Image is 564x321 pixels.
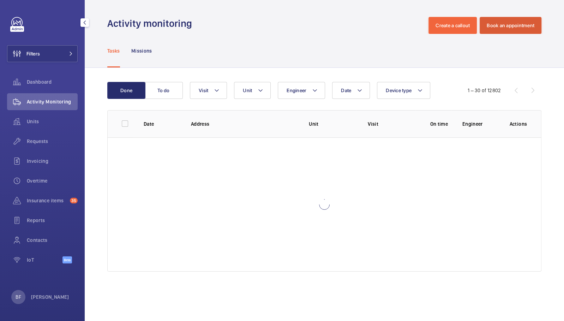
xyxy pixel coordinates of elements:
[462,120,498,127] p: Engineer
[31,293,69,301] p: [PERSON_NAME]
[428,17,477,34] button: Create a callout
[510,120,527,127] p: Actions
[62,256,72,263] span: Beta
[107,17,196,30] h1: Activity monitoring
[234,82,271,99] button: Unit
[27,157,78,165] span: Invoicing
[27,78,78,85] span: Dashboard
[332,82,370,99] button: Date
[243,88,252,93] span: Unit
[199,88,208,93] span: Visit
[145,82,183,99] button: To do
[131,47,152,54] p: Missions
[191,120,298,127] p: Address
[386,88,412,93] span: Device type
[27,217,78,224] span: Reports
[368,120,415,127] p: Visit
[107,47,120,54] p: Tasks
[341,88,351,93] span: Date
[27,177,78,184] span: Overtime
[107,82,145,99] button: Done
[27,118,78,125] span: Units
[70,198,78,203] span: 35
[480,17,541,34] button: Book an appointment
[190,82,227,99] button: Visit
[16,293,21,301] p: BF
[144,120,180,127] p: Date
[287,88,306,93] span: Engineer
[427,120,451,127] p: On time
[27,237,78,244] span: Contacts
[26,50,40,57] span: Filters
[278,82,325,99] button: Engineer
[309,120,356,127] p: Unit
[27,256,62,263] span: IoT
[27,138,78,145] span: Requests
[27,98,78,105] span: Activity Monitoring
[7,45,78,62] button: Filters
[27,197,67,204] span: Insurance items
[468,87,501,94] div: 1 – 30 of 12802
[377,82,430,99] button: Device type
